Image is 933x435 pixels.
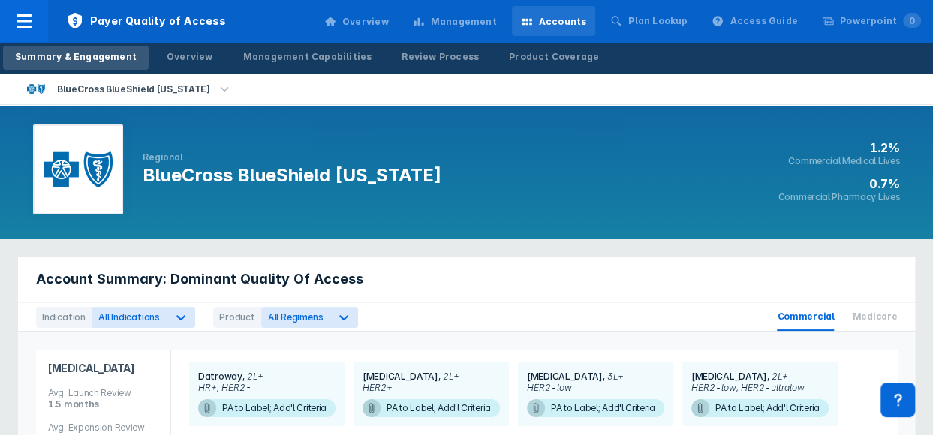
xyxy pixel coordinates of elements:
span: [MEDICAL_DATA] [48,349,158,387]
span: HR+, HER2- [198,382,251,393]
a: Management [404,6,506,36]
span: HER2-low [527,382,572,393]
a: Summary & Engagement [3,46,149,70]
span: HER2-low, HER2-ultralow [691,382,805,393]
span: All Regimens [268,311,324,322]
img: bcbs-al.png [44,151,113,187]
h4: Commercial Medical Lives [778,155,900,167]
button: BlueCross BlueShield [US_STATE] [9,73,251,104]
div: Access Guide [730,14,797,28]
a: Management Capabilities [231,46,384,70]
div: BlueCross BlueShield [US_STATE] [51,79,216,100]
span: Account Summary: Dominant Quality Of Access [36,270,363,288]
span: [MEDICAL_DATA] [691,370,767,382]
div: Avg. Launch Review [48,387,158,398]
div: Review Process [402,50,479,64]
h1: BlueCross BlueShield [US_STATE] [143,163,441,187]
div: Product Coverage [509,50,599,64]
a: Accounts [512,6,596,36]
span: Datroway [198,370,242,382]
span: [MEDICAL_DATA] [527,370,603,382]
div: Management [431,15,497,28]
span: [MEDICAL_DATA] [363,370,438,382]
span: PA to Label; Add'l Criteria [527,399,664,417]
span: 0 [903,13,921,28]
a: Overview [155,46,225,70]
span: All Indications [98,311,160,322]
span: Medicare [852,303,897,331]
div: Management Capabilities [243,50,372,64]
div: Powerpoint [840,14,921,28]
div: Avg. Expansion Review [48,421,158,433]
div: Summary & Engagement [15,50,137,64]
a: Overview [315,6,398,36]
div: Overview [342,15,389,28]
span: HER2+ [363,382,393,393]
span: 2L+ [767,370,788,382]
div: Overview [167,50,213,64]
div: Product [213,307,261,328]
span: PA to Label; Add'l Criteria [363,399,500,417]
div: Plan Lookup [628,14,688,28]
a: Review Process [390,46,491,70]
div: 1.5 months [48,398,158,409]
div: Accounts [539,15,587,28]
div: Contact Support [880,382,915,417]
span: 2L+ [242,370,263,382]
span: Commercial [777,303,834,331]
div: Regional [143,151,441,163]
h4: Commercial Pharmacy Lives [778,191,900,203]
div: Indication [36,307,92,328]
span: PA to Label; Add'l Criteria [691,399,829,417]
h3: 0.7% [778,176,900,191]
img: bcbs-al [27,84,45,94]
span: 2L+ [438,370,459,382]
a: Product Coverage [497,46,611,70]
h3: 1.2% [778,140,900,155]
span: PA to Label; Add'l Criteria [198,399,336,417]
span: 3L+ [603,370,624,382]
